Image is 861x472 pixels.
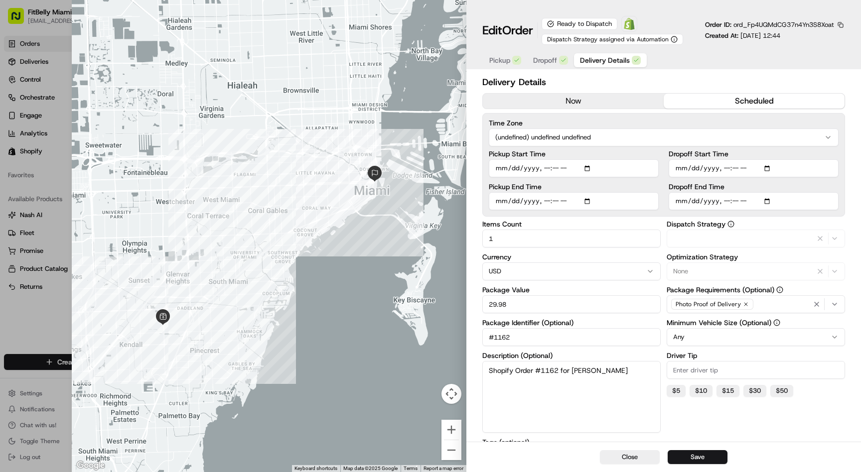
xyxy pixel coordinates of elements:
span: API Documentation [94,223,160,233]
div: 📗 [10,224,18,232]
button: Minimum Vehicle Size (Optional) [773,319,780,326]
label: Package Requirements (Optional) [667,286,845,293]
button: Package Requirements (Optional) [776,286,783,293]
label: Tags (optional) [482,439,661,446]
h1: Edit [482,22,533,38]
div: Start new chat [45,95,163,105]
div: Ready to Dispatch [542,18,617,30]
button: $10 [690,385,713,397]
img: Wisdom Oko [10,172,26,191]
button: Photo Proof of Delivery [667,295,845,313]
img: Jesus Salinas [10,145,26,161]
button: $50 [770,385,793,397]
a: Powered byPylon [70,246,121,254]
button: Keyboard shortcuts [294,465,337,472]
button: scheduled [664,94,845,109]
a: 💻API Documentation [80,219,164,236]
label: Driver Tip [667,352,845,359]
img: Shopify [623,18,635,30]
span: [DATE] 12:44 [740,31,780,40]
label: Minimum Vehicle Size (Optional) [667,319,845,326]
label: Currency [482,253,661,260]
button: Save [668,450,727,464]
button: Start new chat [169,98,181,110]
label: Pickup Start Time [489,150,659,157]
a: 📗Knowledge Base [6,219,80,236]
div: 💻 [84,224,92,232]
span: Dispatch Strategy assigned via Automation [547,35,669,43]
button: $5 [667,385,686,397]
input: Enter driver tip [667,361,845,379]
label: Items Count [482,221,661,228]
span: ord_Fp4UQMdCG37n4Yn3S8Xoat [733,20,834,29]
span: Pickup [489,55,510,65]
input: Enter package identifier [482,328,661,346]
button: Zoom in [441,420,461,440]
span: • [108,181,112,189]
img: 4920774857489_3d7f54699973ba98c624_72.jpg [21,95,39,113]
button: $15 [717,385,739,397]
img: 1736555255976-a54dd68f-1ca7-489b-9aae-adbdc363a1c4 [10,95,28,113]
button: $30 [743,385,766,397]
span: Dropoff [533,55,557,65]
button: Zoom out [441,440,461,460]
label: Description (Optional) [482,352,661,359]
span: [DATE] [143,154,163,162]
span: Order [502,22,533,38]
button: See all [154,127,181,139]
div: We're available if you need us! [45,105,137,113]
label: Time Zone [489,119,839,126]
button: Map camera controls [441,384,461,404]
a: Terms (opens in new tab) [404,466,418,471]
label: Optimization Strategy [667,253,845,260]
label: Dispatch Strategy [667,221,845,228]
span: Map data ©2025 Google [343,466,398,471]
span: Knowledge Base [20,223,76,233]
button: Close [600,450,660,464]
span: Photo Proof of Delivery [676,300,741,308]
span: [DATE] [114,181,134,189]
img: Nash [10,10,30,30]
span: Wisdom [PERSON_NAME] [31,181,106,189]
textarea: Shopify Order #1162 for [PERSON_NAME] [482,361,661,433]
p: Welcome 👋 [10,40,181,56]
input: Enter package value [482,295,661,313]
h2: Delivery Details [482,75,845,89]
button: Dispatch Strategy [727,221,734,228]
input: Enter items count [482,230,661,247]
a: Open this area in Google Maps (opens a new window) [74,459,107,472]
label: Dropoff End Time [669,183,839,190]
p: Created At: [705,31,780,40]
button: Dispatch Strategy assigned via Automation [542,34,683,45]
div: Past conversations [10,129,67,137]
label: Pickup End Time [489,183,659,190]
span: • [138,154,141,162]
span: Delivery Details [580,55,630,65]
label: Package Identifier (Optional) [482,319,661,326]
span: [DEMOGRAPHIC_DATA][PERSON_NAME] [31,154,136,162]
img: 1736555255976-a54dd68f-1ca7-489b-9aae-adbdc363a1c4 [20,182,28,190]
p: Order ID: [705,20,834,29]
button: now [483,94,664,109]
label: Package Value [482,286,661,293]
a: Shopify [621,16,637,32]
a: Report a map error [424,466,463,471]
span: Pylon [99,247,121,254]
input: Got a question? Start typing here... [26,64,179,75]
label: Dropoff Start Time [669,150,839,157]
img: Google [74,459,107,472]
